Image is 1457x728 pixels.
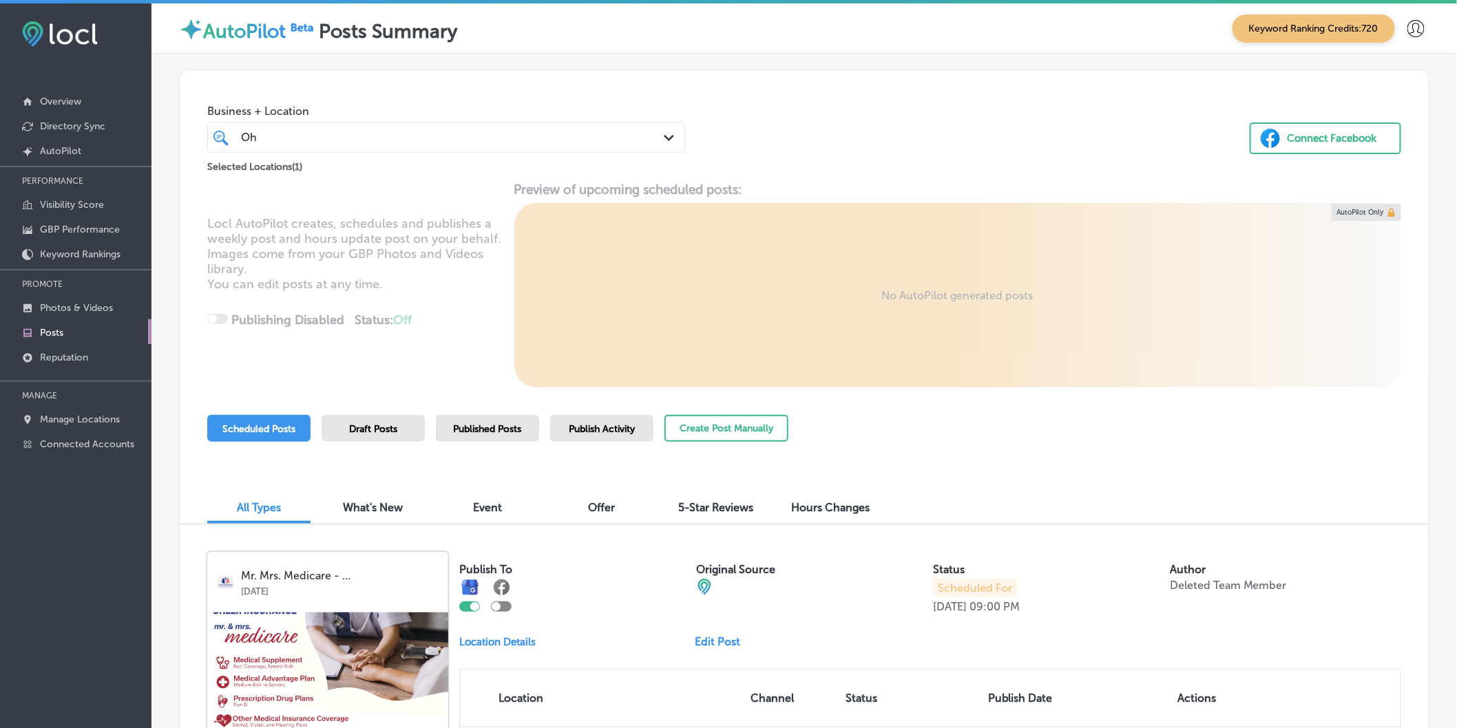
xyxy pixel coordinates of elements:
[696,563,775,576] label: Original Source
[1250,122,1401,154] button: Connect Facebook
[840,670,983,727] th: Status
[237,501,281,514] span: All Types
[40,438,134,450] p: Connected Accounts
[40,352,88,363] p: Reputation
[40,199,104,211] p: Visibility Score
[933,563,965,576] label: Status
[696,579,713,595] img: cba84b02adce74ede1fb4a8549a95eca.png
[745,670,840,727] th: Channel
[933,600,967,613] p: [DATE]
[791,501,870,514] span: Hours Changes
[40,414,120,425] p: Manage Locations
[217,574,234,591] img: logo
[203,20,286,43] label: AutoPilot
[679,501,754,514] span: 5-Star Reviews
[40,248,120,260] p: Keyword Rankings
[933,579,1017,597] p: Scheduled For
[1173,670,1248,727] th: Actions
[319,20,457,43] label: Posts Summary
[569,423,635,435] span: Publish Activity
[40,327,63,339] p: Posts
[40,302,113,314] p: Photos & Videos
[222,423,295,435] span: Scheduled Posts
[460,670,745,727] th: Location
[589,501,616,514] span: Offer
[40,224,120,235] p: GBP Performance
[207,105,685,118] span: Business + Location
[344,501,403,514] span: What's New
[695,635,751,648] a: Edit Post
[22,21,98,47] img: fda3e92497d09a02dc62c9cd864e3231.png
[459,636,536,648] p: Location Details
[473,501,502,514] span: Event
[349,423,397,435] span: Draft Posts
[241,570,439,582] p: Mr. Mrs. Medicare - ...
[983,670,1173,727] th: Publish Date
[40,96,81,107] p: Overview
[286,20,319,34] img: Beta
[969,600,1020,613] p: 09:00 PM
[664,415,788,442] button: Create Post Manually
[1233,14,1395,43] span: Keyword Ranking Credits: 720
[40,145,81,157] p: AutoPilot
[1170,563,1206,576] label: Author
[1170,579,1287,592] p: Deleted Team Member
[179,17,203,41] img: autopilot-icon
[459,563,512,576] label: Publish To
[241,582,439,597] p: [DATE]
[40,120,105,132] p: Directory Sync
[454,423,522,435] span: Published Posts
[207,156,302,173] p: Selected Locations ( 1 )
[1288,128,1377,149] div: Connect Facebook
